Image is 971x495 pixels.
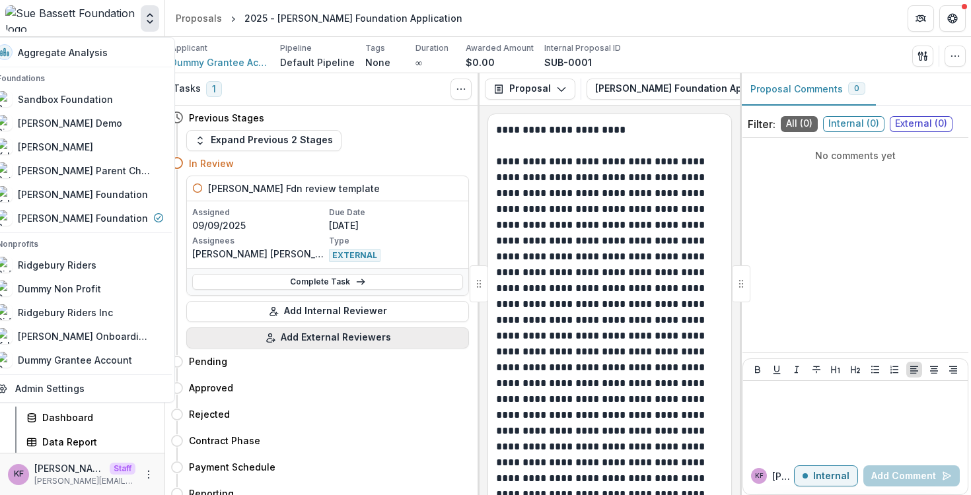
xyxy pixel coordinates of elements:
[945,362,961,378] button: Align Right
[329,207,463,218] p: Due Date
[189,460,275,474] h4: Payment Schedule
[170,9,227,28] a: Proposals
[450,79,472,100] button: Toggle View Cancelled Tasks
[748,116,775,132] p: Filter:
[544,55,592,69] p: SUB-0001
[908,5,934,32] button: Partners
[466,42,534,54] p: Awarded Amount
[854,84,859,93] span: 0
[867,362,883,378] button: Bullet List
[823,116,884,132] span: Internal ( 0 )
[544,42,621,54] p: Internal Proposal ID
[280,55,355,69] p: Default Pipeline
[329,235,463,247] p: Type
[755,473,764,479] div: Kyle Ford
[42,435,149,449] div: Data Report
[365,42,385,54] p: Tags
[189,381,233,395] h4: Approved
[809,362,824,378] button: Strike
[828,362,844,378] button: Heading 1
[170,9,468,28] nav: breadcrumb
[34,461,104,475] p: [PERSON_NAME]
[748,148,963,162] p: No comments yet
[189,156,234,170] h4: In Review
[415,42,449,54] p: Duration
[189,434,260,447] h4: Contract Phase
[244,11,462,25] div: 2025 - [PERSON_NAME] Foundation Application
[34,475,135,487] p: [PERSON_NAME][EMAIL_ADDRESS][DOMAIN_NAME]
[329,249,380,262] span: EXTERNAL
[21,407,159,428] a: Dashboard
[5,5,135,32] img: Sue Bassett Foundation logo
[926,362,942,378] button: Align Center
[141,5,159,32] button: Open entity switcher
[280,42,312,54] p: Pipeline
[847,362,863,378] button: Heading 2
[192,247,326,261] p: [PERSON_NAME] [PERSON_NAME] ([EMAIL_ADDRESS][DOMAIN_NAME])
[587,79,823,100] button: [PERSON_NAME] Foundation Application
[189,407,230,421] h4: Rejected
[192,274,463,290] a: Complete Task
[813,471,849,482] p: Internal
[415,55,422,69] p: ∞
[192,218,326,232] p: 09/09/2025
[789,362,805,378] button: Italicize
[170,42,207,54] p: Applicant
[110,463,135,475] p: Staff
[42,411,149,424] div: Dashboard
[189,354,227,368] h4: Pending
[186,301,469,322] button: Add Internal Reviewer
[14,470,24,478] div: Kyle Ford
[192,235,326,247] p: Assignees
[206,81,222,97] span: 1
[208,181,380,195] h5: [PERSON_NAME] Fdn review template
[485,79,575,100] button: Proposal
[939,5,966,32] button: Get Help
[906,362,922,378] button: Align Left
[176,11,222,25] div: Proposals
[886,362,902,378] button: Ordered List
[141,467,157,482] button: More
[329,218,463,232] p: [DATE]
[772,469,794,483] p: [PERSON_NAME]
[170,55,270,69] a: Dummy Grantee Account
[365,55,390,69] p: None
[750,362,766,378] button: Bold
[466,55,495,69] p: $0.00
[189,111,264,125] h4: Previous Stages
[21,431,159,453] a: Data Report
[740,73,876,106] button: Proposal Comments
[173,83,201,94] h3: Tasks
[794,465,858,486] button: Internal
[186,327,469,348] button: Add External Reviewers
[769,362,785,378] button: Underline
[781,116,818,132] span: All ( 0 )
[186,130,342,151] button: Expand Previous 2 Stages
[863,465,960,486] button: Add Comment
[890,116,953,132] span: External ( 0 )
[192,207,326,218] p: Assigned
